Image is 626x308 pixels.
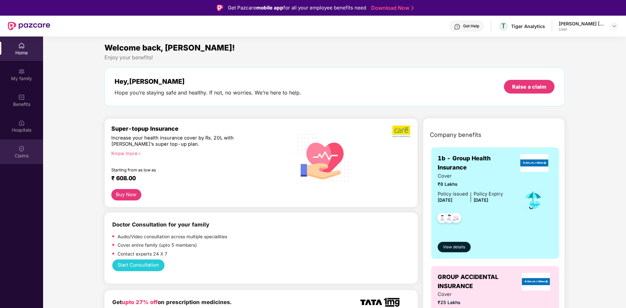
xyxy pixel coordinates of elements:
[292,125,354,189] img: svg+xml;base64,PHN2ZyB4bWxucz0iaHR0cDovL3d3dy53My5vcmcvMjAwMC9zdmciIHhtbG5zOnhsaW5rPSJodHRwOi8vd3...
[438,291,503,298] span: Cover
[454,23,461,30] img: svg+xml;base64,PHN2ZyBpZD0iSGVscC0zMngzMiIgeG1sbnM9Imh0dHA6Ly93d3cudzMub3JnLzIwMDAvc3ZnIiB3aWR0aD...
[104,54,565,61] div: Enjoy your benefits!
[217,5,223,11] img: Logo
[18,68,25,75] img: svg+xml;base64,PHN2ZyB3aWR0aD0iMjAiIGhlaWdodD0iMjAiIHZpZXdCb3g9IjAgMCAyMCAyMCIgZmlsbD0ibm9uZSIgeG...
[112,221,209,228] b: Doctor Consultation for your family
[228,4,366,12] div: Get Pazcare for all your employee benefits need
[612,23,617,29] img: svg+xml;base64,PHN2ZyBpZD0iRHJvcGRvd24tMzJ4MzIiIHhtbG5zPSJodHRwOi8vd3d3LnczLm9yZy8yMDAwL3N2ZyIgd2...
[438,299,503,306] span: ₹25 Lakhs
[18,42,25,49] img: svg+xml;base64,PHN2ZyBpZD0iSG9tZSIgeG1sbnM9Imh0dHA6Ly93d3cudzMub3JnLzIwMDAvc3ZnIiB3aWR0aD0iMjAiIG...
[474,190,503,198] div: Policy Expiry
[559,27,604,32] div: User
[115,89,301,96] div: Hope you’re staying safe and healthy. If not, no worries. We’re here to help.
[111,151,282,155] div: Know more
[111,189,141,200] button: Buy Now
[438,181,503,188] span: ₹8 Lakhs
[392,125,411,138] img: b5dec4f62d2307b9de63beb79f102df3.png
[112,259,164,271] button: Start Consultation
[443,244,465,250] span: View details
[520,154,548,172] img: insurerLogo
[430,130,481,139] span: Company benefits
[18,120,25,126] img: svg+xml;base64,PHN2ZyBpZD0iSG9zcGl0YWxzIiB4bWxucz0iaHR0cDovL3d3dy53My5vcmcvMjAwMC9zdmciIHdpZHRoPS...
[112,299,232,305] b: Get on prescription medicines.
[523,190,544,211] img: icon
[501,22,506,30] span: T
[111,175,280,183] div: ₹ 608.00
[559,21,604,27] div: [PERSON_NAME] [PERSON_NAME]
[438,272,519,291] span: GROUP ACCIDENTAL INSURANCE
[117,251,167,258] p: Contact experts 24 X 7
[434,211,450,227] img: svg+xml;base64,PHN2ZyB4bWxucz0iaHR0cDovL3d3dy53My5vcmcvMjAwMC9zdmciIHdpZHRoPSI0OC45NDMiIGhlaWdodD...
[438,190,468,198] div: Policy issued
[115,78,301,85] div: Hey, [PERSON_NAME]
[411,5,414,11] img: Stroke
[104,43,235,52] span: Welcome back, [PERSON_NAME]!
[122,299,158,305] span: upto 27% off
[438,242,471,252] button: View details
[441,211,457,227] img: svg+xml;base64,PHN2ZyB4bWxucz0iaHR0cDovL3d3dy53My5vcmcvMjAwMC9zdmciIHdpZHRoPSI0OC45NDMiIGhlaWdodD...
[117,233,227,241] p: Audio/Video consultation across multiple specialities
[18,145,25,152] img: svg+xml;base64,PHN2ZyBpZD0iQ2xhaW0iIHhtbG5zPSJodHRwOi8vd3d3LnczLm9yZy8yMDAwL3N2ZyIgd2lkdGg9IjIwIi...
[511,23,545,29] div: Tiger Analytics
[111,135,258,148] div: Increase your health insurance cover by Rs. 20L with [PERSON_NAME]’s super top-up plan.
[111,125,286,132] div: Super-topup Insurance
[8,22,50,30] img: New Pazcare Logo
[360,298,399,307] img: TATA_1mg_Logo.png
[371,5,412,11] a: Download Now
[474,198,488,203] span: [DATE]
[138,152,141,155] span: right
[438,172,503,180] span: Cover
[18,94,25,100] img: svg+xml;base64,PHN2ZyBpZD0iQmVuZWZpdHMiIHhtbG5zPSJodHRwOi8vd3d3LnczLm9yZy8yMDAwL3N2ZyIgd2lkdGg9Ij...
[438,154,516,172] span: 1b - Group Health Insurance
[448,211,464,227] img: svg+xml;base64,PHN2ZyB4bWxucz0iaHR0cDovL3d3dy53My5vcmcvMjAwMC9zdmciIHdpZHRoPSI0OC45NDMiIGhlaWdodD...
[117,242,197,249] p: Cover entire family (upto 5 members)
[522,273,550,290] img: insurerLogo
[256,5,283,11] strong: mobile app
[438,198,452,203] span: [DATE]
[463,23,479,29] div: Get Help
[111,168,258,172] div: Starting from as low as
[512,83,546,90] div: Raise a claim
